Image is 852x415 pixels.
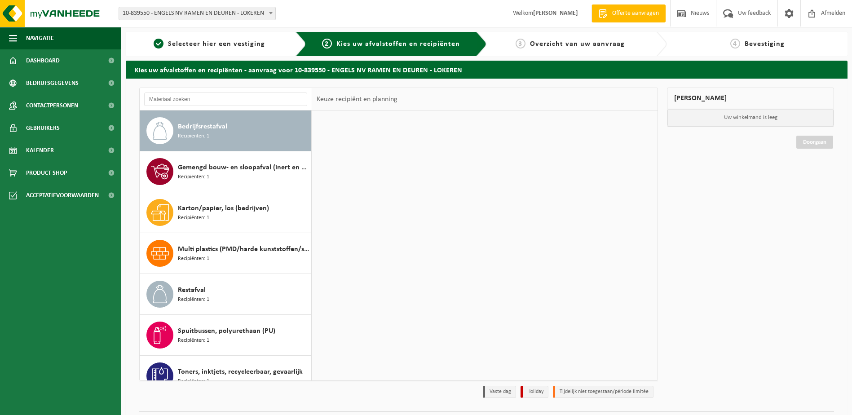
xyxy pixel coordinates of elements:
span: Recipiënten: 1 [178,214,209,222]
span: Contactpersonen [26,94,78,117]
li: Vaste dag [483,386,516,398]
span: Kalender [26,139,54,162]
span: 1 [154,39,163,49]
span: Recipiënten: 1 [178,255,209,263]
span: Bedrijfsgegevens [26,72,79,94]
span: Karton/papier, los (bedrijven) [178,203,269,214]
div: [PERSON_NAME] [667,88,834,109]
li: Tijdelijk niet toegestaan/période limitée [553,386,653,398]
span: Navigatie [26,27,54,49]
span: Selecteer hier een vestiging [168,40,265,48]
button: Restafval Recipiënten: 1 [140,274,312,315]
span: Spuitbussen, polyurethaan (PU) [178,326,275,336]
span: Restafval [178,285,206,296]
p: Uw winkelmand is leeg [667,109,834,126]
span: Multi plastics (PMD/harde kunststoffen/spanbanden/EPS/folie naturel/folie gemengd) [178,244,309,255]
span: Toners, inktjets, recycleerbaar, gevaarlijk [178,366,303,377]
span: Recipiënten: 1 [178,336,209,345]
li: Holiday [521,386,548,398]
span: Recipiënten: 1 [178,132,209,141]
a: 1Selecteer hier een vestiging [130,39,288,49]
a: Offerte aanvragen [592,4,666,22]
button: Spuitbussen, polyurethaan (PU) Recipiënten: 1 [140,315,312,356]
button: Bedrijfsrestafval Recipiënten: 1 [140,110,312,151]
span: Dashboard [26,49,60,72]
span: 10-839550 - ENGELS NV RAMEN EN DEUREN - LOKEREN [119,7,276,20]
span: Recipiënten: 1 [178,296,209,304]
div: Keuze recipiënt en planning [312,88,402,110]
span: 10-839550 - ENGELS NV RAMEN EN DEUREN - LOKEREN [119,7,275,20]
span: 2 [322,39,332,49]
span: Recipiënten: 1 [178,173,209,181]
span: 3 [516,39,525,49]
button: Gemengd bouw- en sloopafval (inert en niet inert) Recipiënten: 1 [140,151,312,192]
span: Product Shop [26,162,67,184]
span: Gemengd bouw- en sloopafval (inert en niet inert) [178,162,309,173]
span: Acceptatievoorwaarden [26,184,99,207]
button: Multi plastics (PMD/harde kunststoffen/spanbanden/EPS/folie naturel/folie gemengd) Recipiënten: 1 [140,233,312,274]
span: 4 [730,39,740,49]
h2: Kies uw afvalstoffen en recipiënten - aanvraag voor 10-839550 - ENGELS NV RAMEN EN DEUREN - LOKEREN [126,61,848,78]
span: Recipiënten: 1 [178,377,209,386]
span: Offerte aanvragen [610,9,661,18]
button: Karton/papier, los (bedrijven) Recipiënten: 1 [140,192,312,233]
input: Materiaal zoeken [144,93,307,106]
span: Bedrijfsrestafval [178,121,227,132]
strong: [PERSON_NAME] [533,10,578,17]
span: Kies uw afvalstoffen en recipiënten [336,40,460,48]
button: Toners, inktjets, recycleerbaar, gevaarlijk Recipiënten: 1 [140,356,312,397]
span: Overzicht van uw aanvraag [530,40,625,48]
a: Doorgaan [796,136,833,149]
span: Gebruikers [26,117,60,139]
span: Bevestiging [745,40,785,48]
